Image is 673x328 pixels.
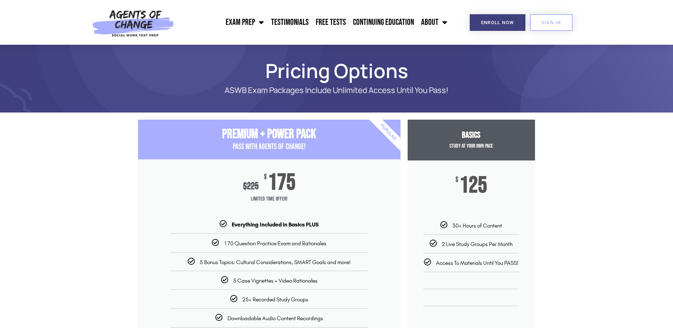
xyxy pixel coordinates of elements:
[138,192,401,206] span: Limited Time Offer!
[442,241,513,247] span: 2 Live Study Groups Per Month
[456,176,458,184] span: $
[268,174,296,192] span: 175
[178,13,451,31] nav: Menu
[232,221,319,228] b: Everything Included in Basics PLUS
[224,240,326,247] span: 170 Question Practice Exam and Rationales
[449,143,493,149] span: Study at your Own Pace
[134,62,539,79] h1: Pricing Options
[233,142,306,152] span: PASS with AGENTS OF CHANGE!
[459,176,487,195] span: 125
[408,130,535,141] h3: Basics
[222,13,267,31] a: Exam Prep
[243,180,259,192] div: 225
[347,91,429,173] div: Popular
[470,14,525,31] a: Enroll Now
[267,13,312,31] a: Testimonials
[227,315,323,322] span: Downloadable Audio Content Recordings
[200,259,351,266] span: 5 Bonus Topics: Cultural Considerations, SMART Goals and more!
[436,259,518,266] span: Access To Materials Until You PASS!
[163,86,511,95] p: ASWB Exam Packages Include Unlimited Access Until You Pass!
[233,277,318,284] span: 5 Case Vignettes + Video Rationales
[349,13,418,31] a: Continuing Education
[530,14,573,31] a: SIGN IN
[541,20,561,25] span: SIGN IN
[264,174,267,181] span: $
[312,13,349,31] a: Free Tests
[242,296,308,303] span: 25+ Recorded Study Groups
[138,127,401,142] h3: Premium + Power Pack
[418,13,451,31] a: About
[243,180,247,192] span: $
[481,20,514,25] span: Enroll Now
[452,222,502,229] span: 30+ Hours of Content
